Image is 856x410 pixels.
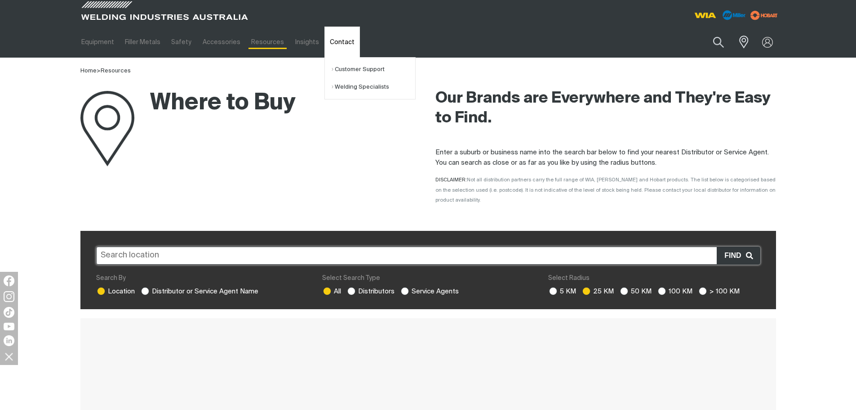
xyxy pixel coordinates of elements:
img: YouTube [4,323,14,330]
span: Find [724,250,745,261]
label: 50 KM [619,288,652,295]
label: 25 KM [581,288,614,295]
a: Resources [246,27,289,58]
div: Search By [96,274,308,283]
input: Product name or item number... [692,32,733,53]
span: > [97,68,101,74]
label: All [322,288,341,295]
button: Search products [703,32,734,53]
a: Welding Specialists [332,78,415,96]
span: Not all distribution partners carry the full range of WIA, [PERSON_NAME] and Hobart products. The... [435,177,776,203]
img: hide socials [1,349,17,364]
a: Insights [289,27,324,58]
a: Contact [324,27,360,58]
h1: Where to Buy [80,89,296,118]
h2: Our Brands are Everywhere and They're Easy to Find. [435,89,776,128]
a: Safety [166,27,197,58]
img: miller [748,9,781,22]
input: Search location [96,247,760,265]
a: Resources [101,68,131,74]
nav: Main [76,27,604,58]
label: > 100 KM [698,288,740,295]
a: Equipment [76,27,120,58]
p: Enter a suburb or business name into the search bar below to find your nearest Distributor or Ser... [435,148,776,168]
a: Home [80,68,97,74]
img: LinkedIn [4,335,14,346]
label: 5 KM [548,288,576,295]
a: Customer Support [332,61,415,78]
label: Distributors [346,288,395,295]
label: Service Agents [400,288,459,295]
span: DISCLAIMER: [435,177,776,203]
button: Find [717,247,759,264]
img: Facebook [4,275,14,286]
a: Filler Metals [120,27,166,58]
label: Distributor or Service Agent Name [140,288,258,295]
div: Select Search Type [322,274,534,283]
label: 100 KM [657,288,692,295]
img: TikTok [4,307,14,318]
ul: Contact Submenu [324,57,416,99]
a: Accessories [197,27,246,58]
img: Instagram [4,291,14,302]
label: Location [96,288,135,295]
div: Select Radius [548,274,760,283]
